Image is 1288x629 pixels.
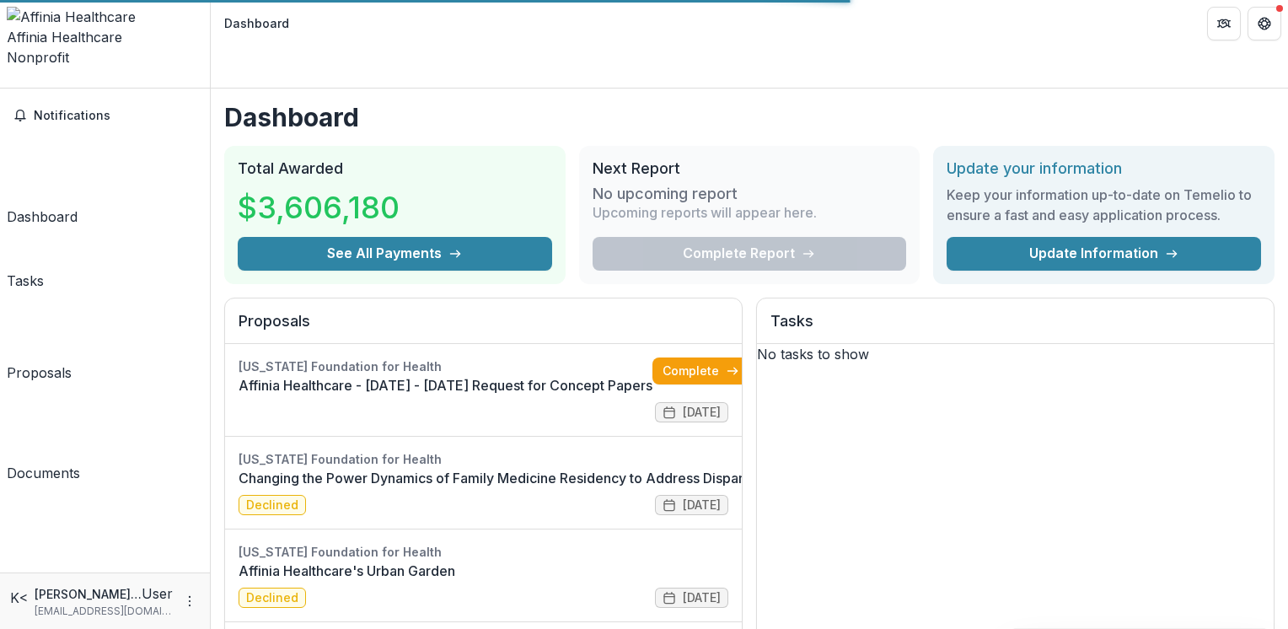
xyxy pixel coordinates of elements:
h2: Update your information [947,159,1261,178]
span: Notifications [34,109,196,123]
h2: Total Awarded [238,159,552,178]
div: Documents [7,463,80,483]
img: Affinia Healthcare [7,7,203,27]
a: Update Information [947,237,1261,271]
h2: Tasks [770,312,1260,344]
button: More [180,591,200,611]
div: Affinia Healthcare [7,27,203,47]
h3: No upcoming report [593,185,738,203]
button: Partners [1207,7,1241,40]
a: Affinia Healthcare - [DATE] - [DATE] Request for Concept Papers [239,375,652,395]
button: See All Payments [238,237,552,271]
span: Nonprofit [7,49,69,66]
h3: $3,606,180 [238,185,400,230]
a: Tasks [7,234,44,291]
a: Documents [7,390,80,483]
h2: Proposals [239,312,728,344]
div: Tasks [7,271,44,291]
div: Proposals [7,363,72,383]
p: [EMAIL_ADDRESS][DOMAIN_NAME] [35,604,173,619]
div: Dashboard [224,14,289,32]
p: [PERSON_NAME] <[EMAIL_ADDRESS][DOMAIN_NAME]> [35,585,142,603]
div: Dashboard [7,207,78,227]
p: User [142,583,173,604]
p: Upcoming reports will appear here. [593,202,817,223]
a: Changing the Power Dynamics of Family Medicine Residency to Address Disparities [239,468,770,488]
a: Complete [652,358,749,384]
div: Kyaw Zin <kyawzin@affiniahealthcare.org> [10,588,28,608]
h2: Next Report [593,159,907,178]
a: Proposals [7,298,72,383]
p: No tasks to show [757,344,1274,364]
button: Notifications [7,102,203,129]
a: Dashboard [7,136,78,227]
button: Get Help [1248,7,1281,40]
nav: breadcrumb [217,11,296,35]
h3: Keep your information up-to-date on Temelio to ensure a fast and easy application process. [947,185,1261,225]
h1: Dashboard [224,102,1275,132]
a: Affinia Healthcare's Urban Garden [239,561,728,581]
